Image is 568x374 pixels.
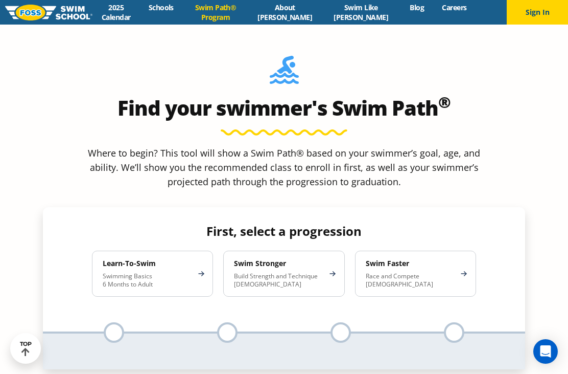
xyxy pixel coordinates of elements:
p: Swimming Basics 6 Months to Adult [103,272,192,289]
img: FOSS Swim School Logo [5,5,92,20]
a: 2025 Calendar [92,3,139,22]
h4: Swim Faster [366,259,455,268]
h4: Learn-To-Swim [103,259,192,268]
sup: ® [438,92,451,113]
a: About [PERSON_NAME] [249,3,321,22]
div: TOP [20,341,32,357]
a: Swim Path® Program [182,3,248,22]
p: Build Strength and Technique [DEMOGRAPHIC_DATA] [234,272,323,289]
a: Careers [433,3,476,12]
p: Where to begin? This tool will show a Swim Path® based on your swimmer’s goal, age, and ability. ... [84,146,484,189]
h4: First, select a progression [84,224,484,238]
div: Open Intercom Messenger [533,339,558,364]
img: Foss-Location-Swimming-Pool-Person.svg [270,56,299,91]
h2: Find your swimmer's Swim Path [43,96,525,120]
p: Race and Compete [DEMOGRAPHIC_DATA] [366,272,455,289]
a: Blog [401,3,433,12]
a: Swim Like [PERSON_NAME] [321,3,401,22]
a: Schools [139,3,182,12]
h4: Swim Stronger [234,259,323,268]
